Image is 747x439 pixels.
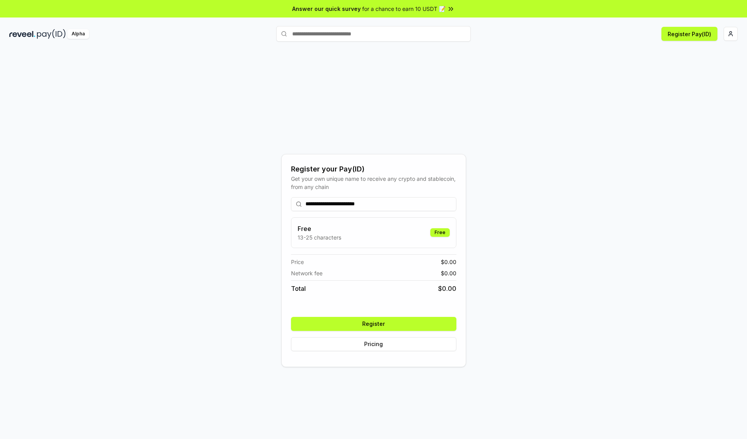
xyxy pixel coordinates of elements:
[67,29,89,39] div: Alpha
[362,5,445,13] span: for a chance to earn 10 USDT 📝
[291,269,323,277] span: Network fee
[291,337,456,351] button: Pricing
[291,175,456,191] div: Get your own unique name to receive any crypto and stablecoin, from any chain
[291,317,456,331] button: Register
[291,164,456,175] div: Register your Pay(ID)
[441,258,456,266] span: $ 0.00
[298,224,341,233] h3: Free
[298,233,341,241] p: 13-25 characters
[291,258,304,266] span: Price
[37,29,66,39] img: pay_id
[441,269,456,277] span: $ 0.00
[291,284,306,293] span: Total
[430,228,450,237] div: Free
[9,29,35,39] img: reveel_dark
[438,284,456,293] span: $ 0.00
[292,5,361,13] span: Answer our quick survey
[661,27,717,41] button: Register Pay(ID)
